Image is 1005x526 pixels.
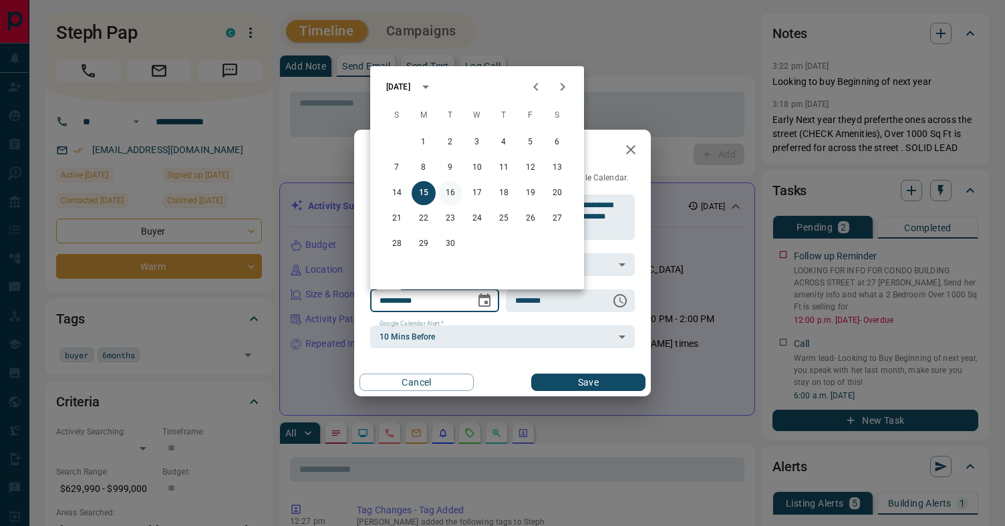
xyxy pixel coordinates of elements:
button: 12 [519,156,543,180]
button: 16 [438,181,462,205]
h2: Edit Task [354,130,441,172]
span: Sunday [385,102,409,129]
button: Save [531,374,645,391]
button: 20 [545,181,569,205]
label: Google Calendar Alert [380,319,444,328]
button: 3 [465,130,489,154]
button: 13 [545,156,569,180]
button: 8 [412,156,436,180]
button: 25 [492,207,516,231]
span: Thursday [492,102,516,129]
button: 11 [492,156,516,180]
button: 30 [438,232,462,256]
button: 27 [545,207,569,231]
button: 15 [412,181,436,205]
button: Cancel [360,374,474,391]
button: 28 [385,232,409,256]
button: 9 [438,156,462,180]
button: 1 [412,130,436,154]
span: Wednesday [465,102,489,129]
button: 14 [385,181,409,205]
label: Time [515,283,533,292]
label: Date [380,283,396,292]
button: 17 [465,181,489,205]
button: Choose time, selected time is 12:00 PM [607,287,633,314]
button: 7 [385,156,409,180]
button: 21 [385,207,409,231]
div: 10 Mins Before [370,325,635,348]
button: Next month [549,74,576,100]
button: 19 [519,181,543,205]
span: Friday [519,102,543,129]
span: Monday [412,102,436,129]
button: 6 [545,130,569,154]
button: 18 [492,181,516,205]
button: 10 [465,156,489,180]
button: 22 [412,207,436,231]
button: 29 [412,232,436,256]
div: [DATE] [386,81,410,93]
span: Tuesday [438,102,462,129]
button: calendar view is open, switch to year view [414,76,437,98]
button: Choose date, selected date is Sep 15, 2025 [471,287,498,314]
button: Previous month [523,74,549,100]
button: 2 [438,130,462,154]
button: 4 [492,130,516,154]
button: 26 [519,207,543,231]
button: 23 [438,207,462,231]
button: 24 [465,207,489,231]
button: 5 [519,130,543,154]
span: Saturday [545,102,569,129]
